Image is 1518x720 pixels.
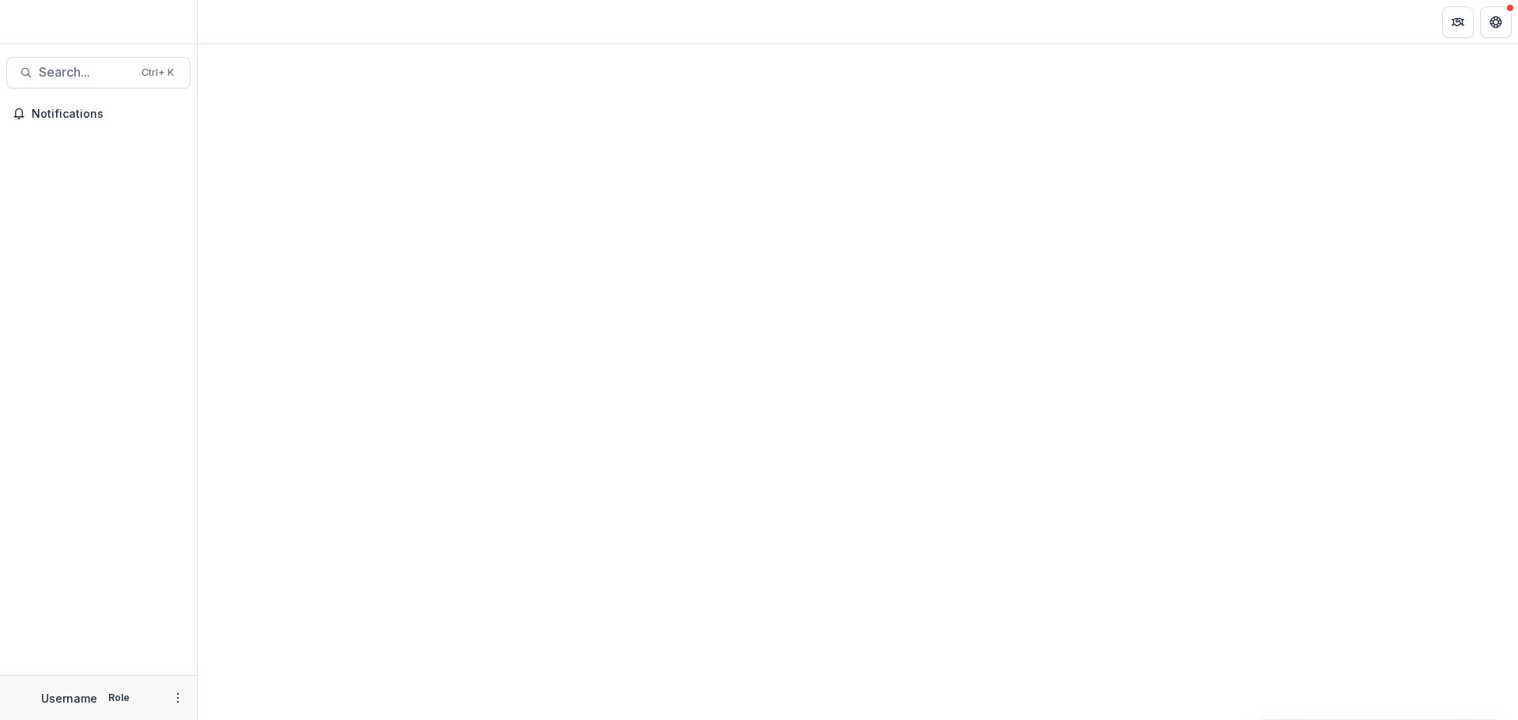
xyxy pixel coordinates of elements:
button: More [168,688,187,707]
button: Notifications [6,101,191,126]
button: Get Help [1480,6,1512,38]
span: Notifications [32,107,184,121]
nav: breadcrumb [204,10,271,33]
div: Ctrl + K [138,64,177,81]
span: Search... [39,65,132,80]
p: Role [104,691,134,705]
button: Search... [6,57,191,89]
button: Partners [1442,6,1474,38]
p: Username [41,690,97,707]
